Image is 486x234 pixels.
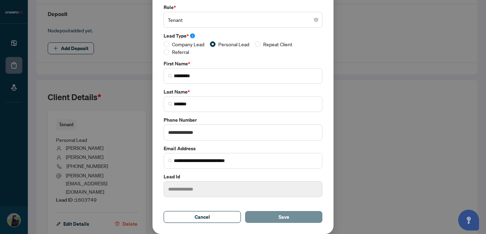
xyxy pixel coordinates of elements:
[169,48,192,56] span: Referral
[164,60,322,67] label: First Name
[190,33,195,38] span: info-circle
[314,18,318,22] span: close-circle
[164,88,322,96] label: Last Name
[168,13,318,26] span: Tenant
[215,40,252,48] span: Personal Lead
[168,74,172,78] img: search_icon
[245,211,322,223] button: Save
[164,32,322,40] label: Lead Type
[279,211,289,223] span: Save
[168,159,172,163] img: search_icon
[458,210,479,231] button: Open asap
[164,145,322,152] label: Email Address
[164,173,322,180] label: Lead Id
[164,116,322,124] label: Phone Number
[195,211,210,223] span: Cancel
[164,3,322,11] label: Role
[164,211,241,223] button: Cancel
[169,40,207,48] span: Company Lead
[260,40,295,48] span: Repeat Client
[168,102,172,106] img: search_icon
